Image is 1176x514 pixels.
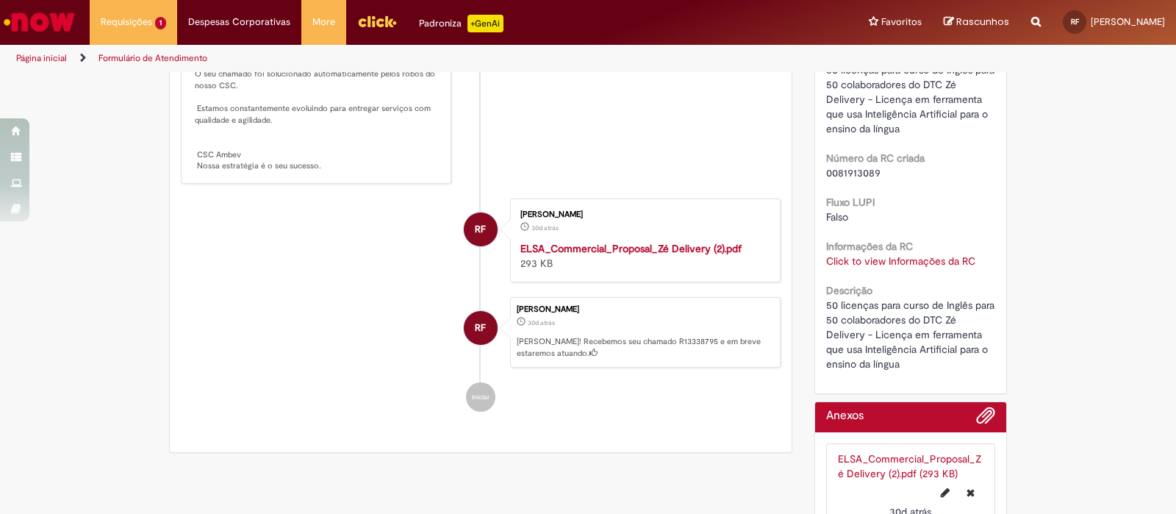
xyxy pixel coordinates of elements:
[826,284,872,297] b: Descrição
[881,15,922,29] span: Favoritos
[1071,17,1079,26] span: RF
[155,17,166,29] span: 1
[531,224,559,232] time: 30/07/2025 16:43:43
[517,305,772,314] div: [PERSON_NAME]
[932,481,958,504] button: Editar nome de arquivo ELSA_Commercial_Proposal_Zé Delivery (2).pdf
[838,452,981,480] a: ELSA_Commercial_Proposal_Zé Delivery (2).pdf (293 KB)
[826,166,881,179] span: 0081913089
[312,15,335,29] span: More
[528,318,555,327] time: 30/07/2025 16:44:25
[1091,15,1165,28] span: [PERSON_NAME]
[16,52,67,64] a: Página inicial
[101,15,152,29] span: Requisições
[826,410,864,423] h2: Anexos
[826,299,997,371] span: 50 licenças para curso de Inglês para 50 colaboradores do DTC Zé Delivery - Licença em ferramenta...
[976,406,995,432] button: Adicionar anexos
[464,213,498,246] div: Renata Cunha Fernandes
[475,310,486,346] span: RF
[826,210,848,224] span: Falso
[195,45,440,172] p: Requisição de compra criada sob nº [PHONE_NUMBER] O seu chamado foi solucionado automaticamente p...
[467,15,503,32] p: +GenAi
[11,45,773,72] ul: Trilhas de página
[517,336,772,359] p: [PERSON_NAME]! Recebemos seu chamado R13338795 e em breve estaremos atuando.
[956,15,1009,29] span: Rascunhos
[181,297,781,368] li: Renata Cunha Fernandes
[958,481,983,504] button: Excluir ELSA_Commercial_Proposal_Zé Delivery (2).pdf
[357,10,397,32] img: click_logo_yellow_360x200.png
[528,318,555,327] span: 30d atrás
[826,240,913,253] b: Informações da RC
[531,224,559,232] span: 30d atrás
[826,196,875,209] b: Fluxo LUPI
[826,151,925,165] b: Número da RC criada
[520,241,765,271] div: 293 KB
[419,15,503,32] div: Padroniza
[826,254,975,268] a: Click to view Informações da RC
[826,63,997,135] span: 50 licenças para curso de Inglês para 50 colaboradores do DTC Zé Delivery - Licença em ferramenta...
[520,210,765,219] div: [PERSON_NAME]
[475,212,486,247] span: RF
[188,15,290,29] span: Despesas Corporativas
[520,242,742,255] a: ELSA_Commercial_Proposal_Zé Delivery (2).pdf
[1,7,77,37] img: ServiceNow
[98,52,207,64] a: Formulário de Atendimento
[464,311,498,345] div: Renata Cunha Fernandes
[944,15,1009,29] a: Rascunhos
